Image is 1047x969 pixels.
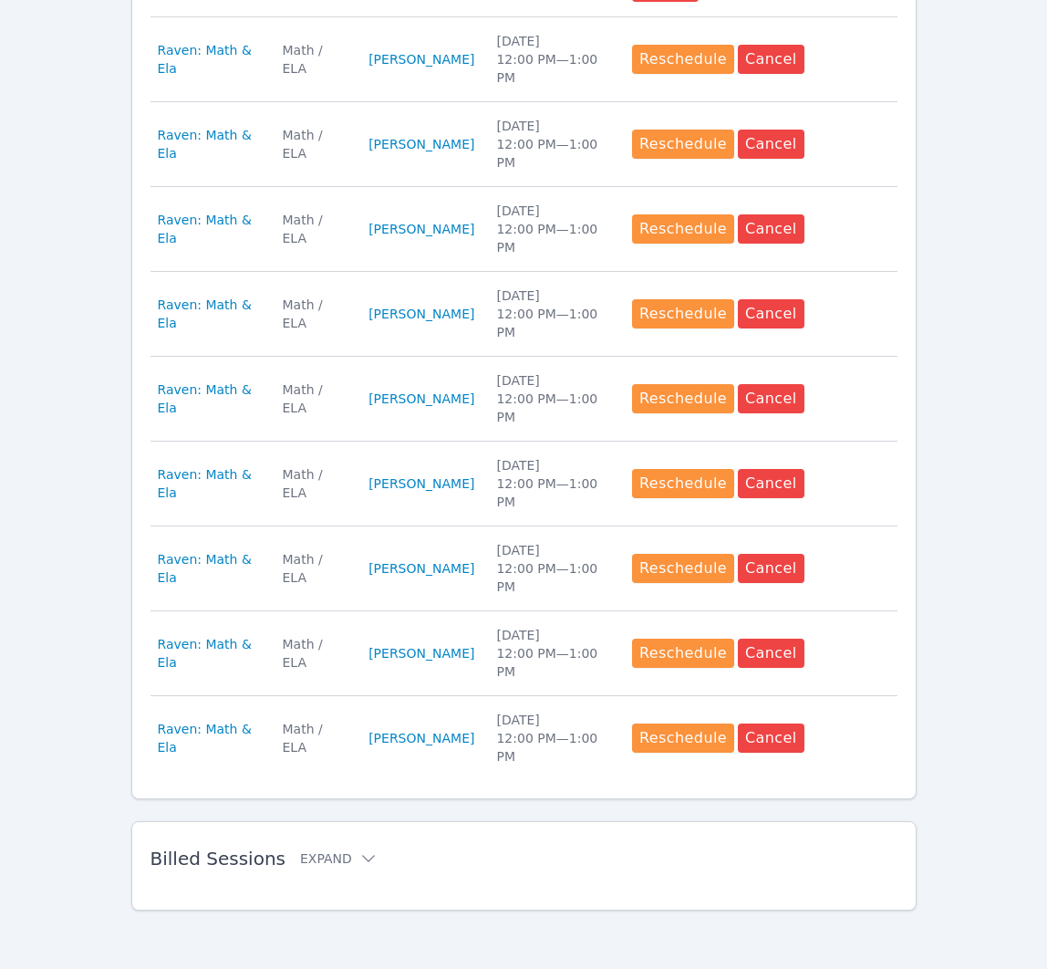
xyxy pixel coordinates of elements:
div: [DATE] 12:00 PM — 1:00 PM [496,117,610,172]
button: Reschedule [632,299,734,328]
a: Raven: Math & Ela [158,720,261,756]
button: Reschedule [632,554,734,583]
div: Math / ELA [283,211,347,247]
a: [PERSON_NAME] [368,729,474,747]
a: [PERSON_NAME] [368,50,474,68]
tr: Raven: Math & ElaMath / ELA[PERSON_NAME][DATE]12:00 PM—1:00 PMRescheduleCancel [150,272,897,357]
div: [DATE] 12:00 PM — 1:00 PM [496,371,610,426]
tr: Raven: Math & ElaMath / ELA[PERSON_NAME][DATE]12:00 PM—1:00 PMRescheduleCancel [150,102,897,187]
a: [PERSON_NAME] [368,305,474,323]
button: Reschedule [632,45,734,74]
button: Reschedule [632,384,734,413]
div: [DATE] 12:00 PM — 1:00 PM [496,626,610,681]
button: Cancel [738,639,804,668]
tr: Raven: Math & ElaMath / ELA[PERSON_NAME][DATE]12:00 PM—1:00 PMRescheduleCancel [150,187,897,272]
a: [PERSON_NAME] [368,644,474,662]
a: [PERSON_NAME] [368,390,474,408]
button: Reschedule [632,130,734,159]
div: Math / ELA [283,720,347,756]
div: Math / ELA [283,41,347,78]
div: [DATE] 12:00 PM — 1:00 PM [496,32,610,87]
tr: Raven: Math & ElaMath / ELA[PERSON_NAME][DATE]12:00 PM—1:00 PMRescheduleCancel [150,696,897,780]
div: Math / ELA [283,550,347,587]
button: Cancel [738,45,804,74]
tr: Raven: Math & ElaMath / ELA[PERSON_NAME][DATE]12:00 PM—1:00 PMRescheduleCancel [150,357,897,442]
a: Raven: Math & Ela [158,465,261,502]
a: Raven: Math & Ela [158,296,261,332]
div: [DATE] 12:00 PM — 1:00 PM [496,711,610,766]
button: Cancel [738,214,804,244]
div: Math / ELA [283,465,347,502]
button: Cancel [738,130,804,159]
div: [DATE] 12:00 PM — 1:00 PM [496,541,610,596]
button: Expand [300,849,378,868]
button: Reschedule [632,469,734,498]
div: [DATE] 12:00 PM — 1:00 PM [496,287,610,341]
div: Math / ELA [283,635,347,672]
div: Math / ELA [283,296,347,332]
tr: Raven: Math & ElaMath / ELA[PERSON_NAME][DATE]12:00 PM—1:00 PMRescheduleCancel [150,611,897,696]
div: [DATE] 12:00 PM — 1:00 PM [496,202,610,256]
button: Cancel [738,724,804,753]
a: Raven: Math & Ela [158,635,261,672]
button: Cancel [738,299,804,328]
a: Raven: Math & Ela [158,211,261,247]
a: Raven: Math & Ela [158,41,261,78]
a: [PERSON_NAME] [368,474,474,493]
a: Raven: Math & Ela [158,550,261,587]
button: Reschedule [632,639,734,668]
button: Cancel [738,384,804,413]
div: Math / ELA [283,380,347,417]
a: [PERSON_NAME] [368,135,474,153]
button: Cancel [738,469,804,498]
a: [PERSON_NAME] [368,559,474,578]
tr: Raven: Math & ElaMath / ELA[PERSON_NAME][DATE]12:00 PM—1:00 PMRescheduleCancel [150,442,897,526]
a: [PERSON_NAME] [368,220,474,238]
a: Raven: Math & Ela [158,380,261,417]
div: [DATE] 12:00 PM — 1:00 PM [496,456,610,511]
tr: Raven: Math & ElaMath / ELA[PERSON_NAME][DATE]12:00 PM—1:00 PMRescheduleCancel [150,17,897,102]
div: Math / ELA [283,126,347,162]
button: Cancel [738,554,804,583]
button: Reschedule [632,724,734,753]
tr: Raven: Math & ElaMath / ELA[PERSON_NAME][DATE]12:00 PM—1:00 PMRescheduleCancel [150,526,897,611]
span: Billed Sessions [150,848,285,870]
a: Raven: Math & Ela [158,126,261,162]
button: Reschedule [632,214,734,244]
